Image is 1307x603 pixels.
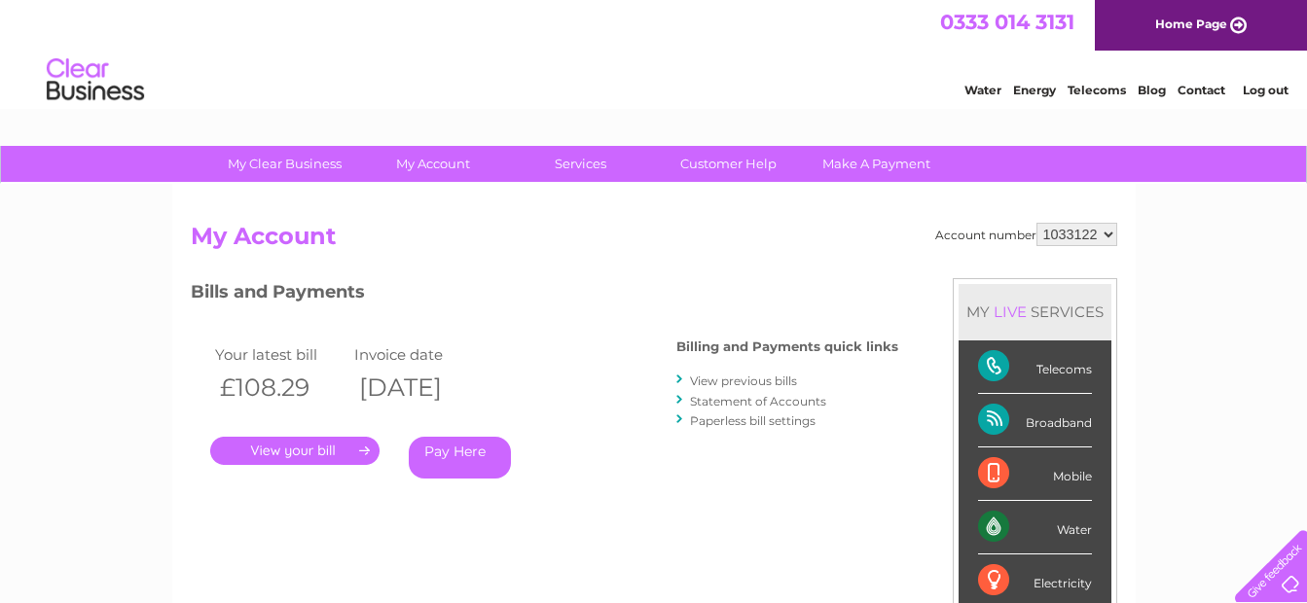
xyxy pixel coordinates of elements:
h4: Billing and Payments quick links [676,339,898,354]
td: Your latest bill [210,341,350,368]
a: Services [500,146,661,182]
a: Blog [1138,83,1166,97]
th: [DATE] [349,368,490,408]
a: Contact [1178,83,1225,97]
div: MY SERVICES [959,284,1111,339]
div: Broadband [978,394,1092,447]
h3: Bills and Payments [191,278,898,312]
h2: My Account [191,223,1117,260]
img: logo.png [46,51,145,110]
a: 0333 014 3131 [940,10,1074,34]
a: My Clear Business [204,146,365,182]
div: Water [978,501,1092,554]
a: My Account [352,146,513,182]
div: Account number [935,223,1117,246]
th: £108.29 [210,368,350,408]
div: LIVE [990,302,1031,321]
a: Paperless bill settings [690,413,816,428]
td: Invoice date [349,341,490,368]
a: Pay Here [409,437,511,479]
a: Statement of Accounts [690,394,826,408]
a: Log out [1243,83,1289,97]
a: Water [964,83,1001,97]
a: Make A Payment [796,146,957,182]
div: Clear Business is a trading name of Verastar Limited (registered in [GEOGRAPHIC_DATA] No. 3667643... [195,11,1114,94]
div: Mobile [978,447,1092,501]
a: Energy [1013,83,1056,97]
a: Customer Help [648,146,809,182]
a: Telecoms [1068,83,1126,97]
a: View previous bills [690,373,797,388]
a: . [210,437,380,465]
div: Telecoms [978,340,1092,394]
